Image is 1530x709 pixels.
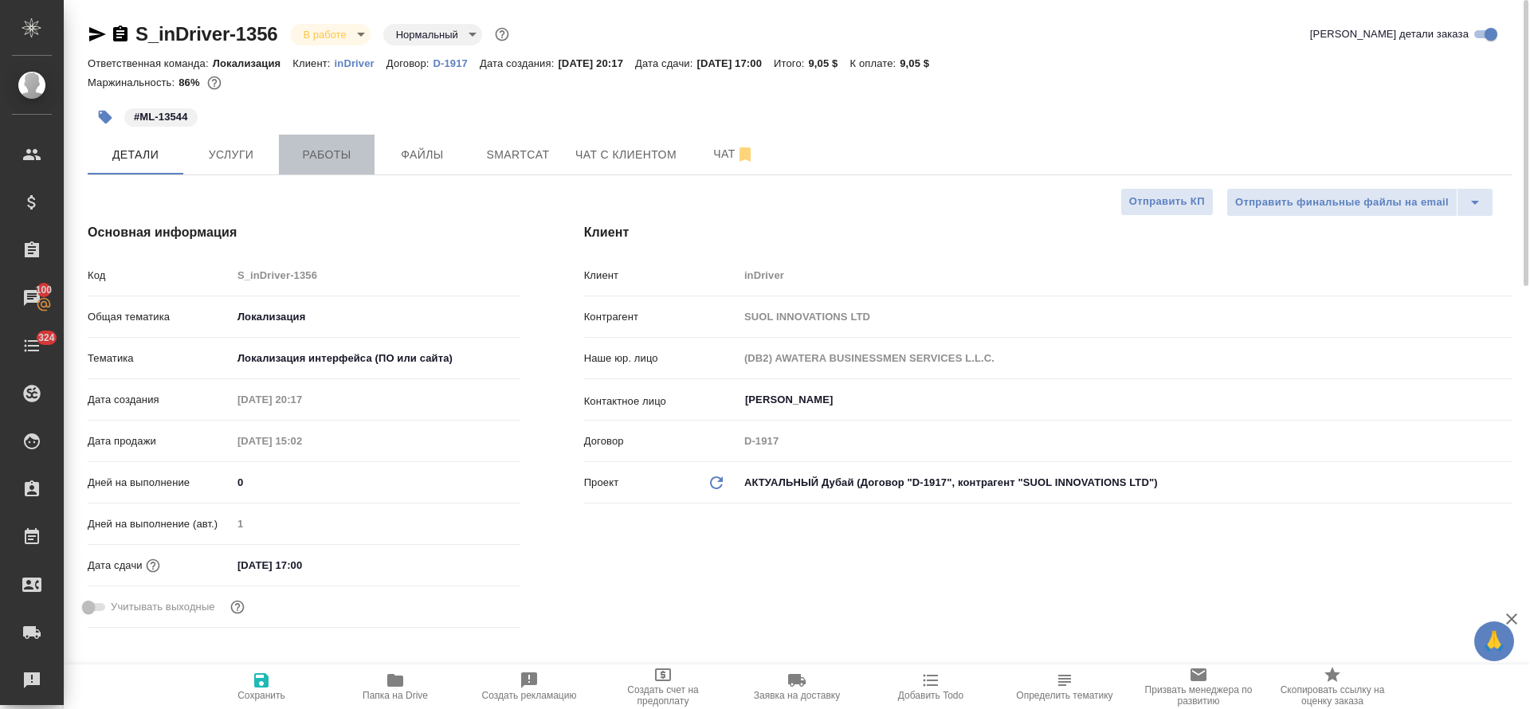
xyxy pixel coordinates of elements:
p: Итого: [774,57,808,69]
span: Детали [97,145,174,165]
p: Дата сдачи: [635,57,696,69]
button: 103.80 RUB; [204,72,225,93]
button: Сохранить [194,664,328,709]
p: 86% [178,76,203,88]
input: Пустое поле [739,264,1512,287]
button: Добавить тэг [88,100,123,135]
a: S_inDriver-1356 [135,23,277,45]
button: Нормальный [391,28,463,41]
p: Дней на выполнение [88,475,232,491]
span: Папка на Drive [363,690,428,701]
button: Отправить КП [1120,188,1214,216]
input: Пустое поле [232,388,371,411]
svg: Отписаться [736,145,755,164]
span: Файлы [384,145,461,165]
div: Локализация [232,304,520,331]
p: Клиент [584,268,739,284]
a: 100 [4,278,60,318]
p: К оплате: [849,57,900,69]
p: D-1917 [433,57,480,69]
div: В работе [290,24,370,45]
button: 🙏 [1474,621,1514,661]
span: Скопировать ссылку на оценку заказа [1275,684,1390,707]
p: Наше юр. лицо [584,351,739,366]
p: 9,05 $ [900,57,941,69]
a: D-1917 [433,56,480,69]
h4: Основная информация [88,223,520,242]
button: Создать рекламацию [462,664,596,709]
p: Контрагент [584,309,739,325]
span: Чат с клиентом [575,145,677,165]
span: ML-13544 [123,109,199,123]
span: 324 [29,330,65,346]
p: Общая тематика [88,309,232,325]
span: 100 [26,282,62,298]
span: 🙏 [1481,625,1508,658]
input: Пустое поле [739,347,1512,370]
a: inDriver [335,56,386,69]
span: Smartcat [480,145,556,165]
button: Скопировать ссылку для ЯМессенджера [88,25,107,44]
p: #ML-13544 [134,109,188,125]
button: Если добавить услуги и заполнить их объемом, то дата рассчитается автоматически [143,555,163,576]
p: Тематика [88,351,232,366]
span: Призвать менеджера по развитию [1141,684,1256,707]
input: ✎ Введи что-нибудь [232,554,371,577]
span: Определить тематику [1016,690,1112,701]
span: Добавить Todo [898,690,963,701]
p: Дата продажи [88,433,232,449]
span: Создать счет на предоплату [606,684,720,707]
div: В работе [383,24,482,45]
span: Услуги [193,145,269,165]
input: Пустое поле [739,305,1512,328]
span: Учитывать выходные [111,599,215,615]
button: Добавить Todo [864,664,998,709]
button: Заявка на доставку [730,664,864,709]
p: inDriver [335,57,386,69]
button: В работе [298,28,351,41]
p: Контактное лицо [584,394,739,409]
h4: Клиент [584,223,1512,242]
span: Отправить КП [1129,193,1205,211]
p: Проект [584,475,619,491]
button: Скопировать ссылку [111,25,130,44]
button: Open [1504,398,1507,402]
p: Код [88,268,232,284]
button: Папка на Drive [328,664,462,709]
p: [DATE] 17:00 [696,57,774,69]
span: Работы [288,145,365,165]
span: Заявка на доставку [754,690,840,701]
p: Дата создания: [480,57,558,69]
p: Договор [584,433,739,449]
p: Дата создания [88,392,232,408]
span: Отправить финальные файлы на email [1235,194,1449,212]
button: Выбери, если сб и вс нужно считать рабочими днями для выполнения заказа. [227,597,248,617]
div: split button [1226,188,1493,217]
button: Определить тематику [998,664,1132,709]
p: 9,05 $ [809,57,850,69]
button: Призвать менеджера по развитию [1132,664,1265,709]
p: Ответственная команда: [88,57,213,69]
input: Пустое поле [232,429,371,452]
span: [PERSON_NAME] детали заказа [1310,26,1469,42]
button: Отправить финальные файлы на email [1226,188,1457,217]
p: Маржинальность: [88,76,178,88]
span: Создать рекламацию [482,690,577,701]
span: Сохранить [237,690,285,701]
div: АКТУАЛЬНЫЙ Дубай (Договор "D-1917", контрагент "SUOL INNOVATIONS LTD") [739,469,1512,496]
p: Договор: [386,57,433,69]
p: [DATE] 20:17 [558,57,635,69]
button: Создать счет на предоплату [596,664,730,709]
input: Пустое поле [232,264,520,287]
p: Дней на выполнение (авт.) [88,516,232,532]
p: Дата сдачи [88,558,143,574]
p: Клиент: [292,57,334,69]
a: 324 [4,326,60,366]
p: Локализация [213,57,293,69]
input: Пустое поле [739,429,1512,452]
div: Локализация интерфейса (ПО или сайта) [232,345,520,372]
input: ✎ Введи что-нибудь [232,471,520,494]
span: Чат [696,144,772,164]
button: Скопировать ссылку на оценку заказа [1265,664,1399,709]
input: Пустое поле [232,512,520,535]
